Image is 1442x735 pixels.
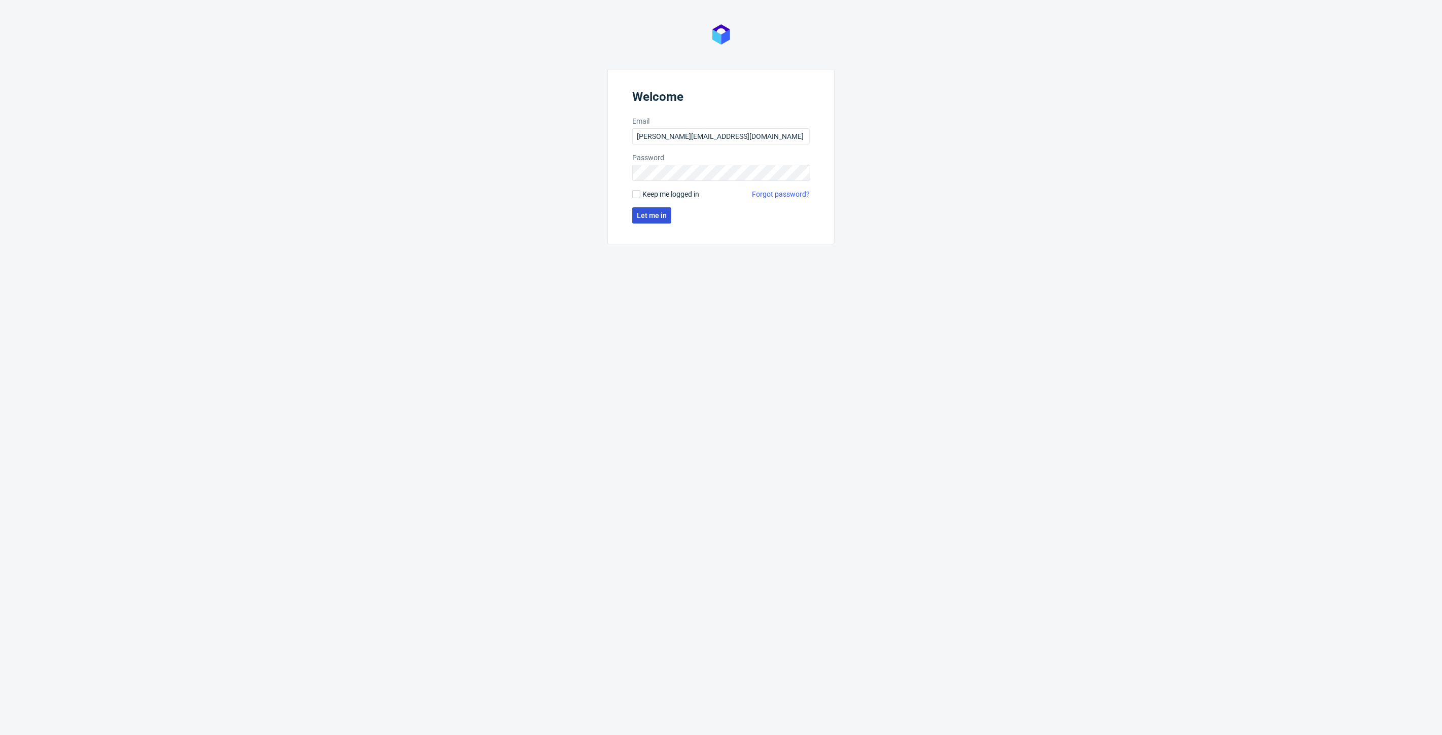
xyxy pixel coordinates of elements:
[752,189,810,199] a: Forgot password?
[632,90,810,108] header: Welcome
[632,153,810,163] label: Password
[642,189,699,199] span: Keep me logged in
[632,207,671,224] button: Let me in
[632,128,810,144] input: you@youremail.com
[637,212,667,219] span: Let me in
[632,116,810,126] label: Email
